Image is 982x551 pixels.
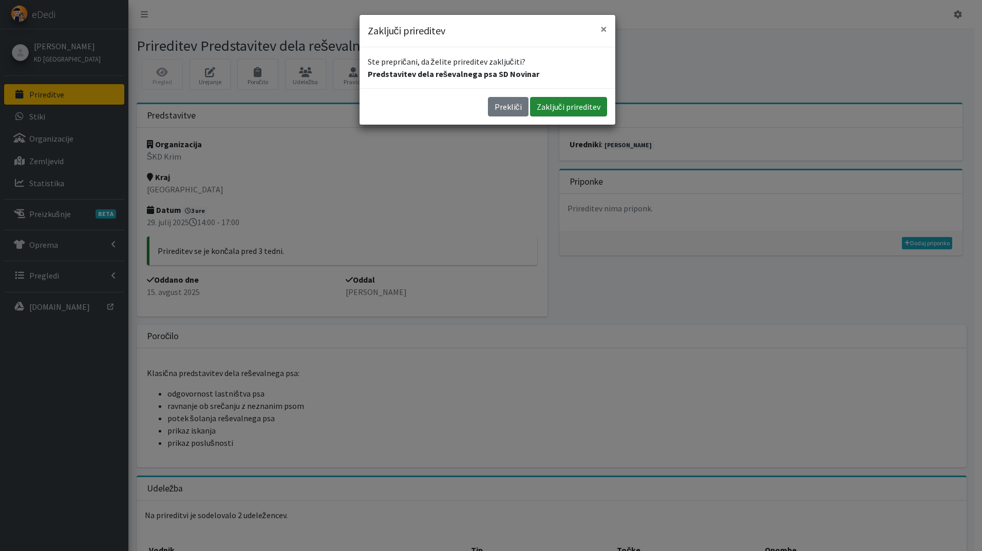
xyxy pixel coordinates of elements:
[488,97,528,116] button: Prekliči
[530,97,607,116] button: Zaključi prireditev
[600,21,607,37] span: ×
[368,23,445,38] h5: Zaključi prireditev
[368,69,540,79] strong: Predstavitev dela reševalnega psa SD Novinar
[360,47,615,88] div: Ste prepričani, da želite prireditev zaključiti?
[592,15,615,44] button: Close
